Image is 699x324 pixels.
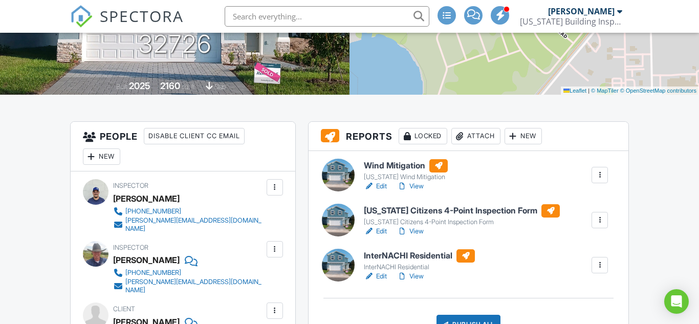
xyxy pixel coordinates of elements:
[309,122,628,151] h3: Reports
[160,80,180,91] div: 2160
[364,249,475,272] a: InterNACHI Residential InterNACHI Residential
[113,244,148,251] span: Inspector
[100,5,184,27] span: SPECTORA
[364,271,387,282] a: Edit
[364,181,387,191] a: Edit
[620,88,696,94] a: © OpenStreetMap contributors
[113,268,264,278] a: [PHONE_NUMBER]
[588,88,589,94] span: |
[125,207,181,215] div: [PHONE_NUMBER]
[451,128,500,144] div: Attach
[591,88,619,94] a: © MapTiler
[364,218,560,226] div: [US_STATE] Citizens 4-Point Inspection Form
[397,271,424,282] a: View
[125,269,181,277] div: [PHONE_NUMBER]
[364,263,475,271] div: InterNACHI Residential
[397,181,424,191] a: View
[113,217,264,233] a: [PERSON_NAME][EMAIL_ADDRESS][DOMAIN_NAME]
[520,16,622,27] div: Florida Building Inspectorz
[364,159,448,182] a: Wind Mitigation [US_STATE] Wind Mitigation
[144,128,245,144] div: Disable Client CC Email
[113,191,180,206] div: [PERSON_NAME]
[364,204,560,227] a: [US_STATE] Citizens 4-Point Inspection Form [US_STATE] Citizens 4-Point Inspection Form
[399,128,447,144] div: Locked
[563,88,586,94] a: Leaflet
[116,83,127,91] span: Built
[225,6,429,27] input: Search everything...
[83,148,120,165] div: New
[113,182,148,189] span: Inspector
[548,6,615,16] div: [PERSON_NAME]
[364,159,448,172] h6: Wind Mitigation
[182,83,196,91] span: sq. ft.
[71,122,295,171] h3: People
[125,217,264,233] div: [PERSON_NAME][EMAIL_ADDRESS][DOMAIN_NAME]
[113,278,264,294] a: [PERSON_NAME][EMAIL_ADDRESS][DOMAIN_NAME]
[125,278,264,294] div: [PERSON_NAME][EMAIL_ADDRESS][DOMAIN_NAME]
[364,249,475,263] h6: InterNACHI Residential
[364,173,448,181] div: [US_STATE] Wind Mitigation
[113,305,135,313] span: Client
[364,204,560,218] h6: [US_STATE] Citizens 4-Point Inspection Form
[70,14,184,35] a: SPECTORA
[113,252,180,268] div: [PERSON_NAME]
[664,289,689,314] div: Open Intercom Messenger
[129,80,150,91] div: 2025
[70,5,93,28] img: The Best Home Inspection Software - Spectora
[113,206,264,217] a: [PHONE_NUMBER]
[397,226,424,236] a: View
[214,83,226,91] span: slab
[364,226,387,236] a: Edit
[505,128,542,144] div: New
